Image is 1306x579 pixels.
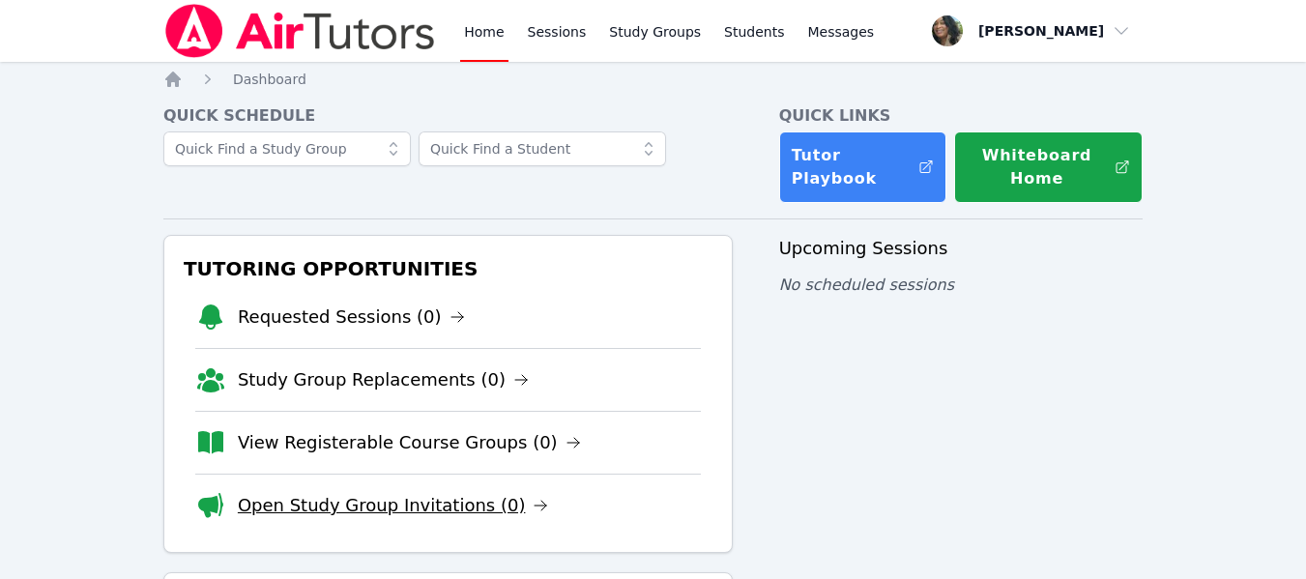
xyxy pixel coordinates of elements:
span: Dashboard [233,72,306,87]
nav: Breadcrumb [163,70,1143,89]
h3: Upcoming Sessions [779,235,1144,262]
a: Open Study Group Invitations (0) [238,492,549,519]
a: Dashboard [233,70,306,89]
a: Requested Sessions (0) [238,304,465,331]
input: Quick Find a Study Group [163,131,411,166]
a: Tutor Playbook [779,131,947,203]
span: Messages [808,22,875,42]
span: No scheduled sessions [779,275,954,294]
a: Study Group Replacements (0) [238,366,529,393]
h4: Quick Schedule [163,104,733,128]
a: View Registerable Course Groups (0) [238,429,581,456]
h3: Tutoring Opportunities [180,251,716,286]
input: Quick Find a Student [419,131,666,166]
h4: Quick Links [779,104,1144,128]
img: Air Tutors [163,4,437,58]
button: Whiteboard Home [954,131,1143,203]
